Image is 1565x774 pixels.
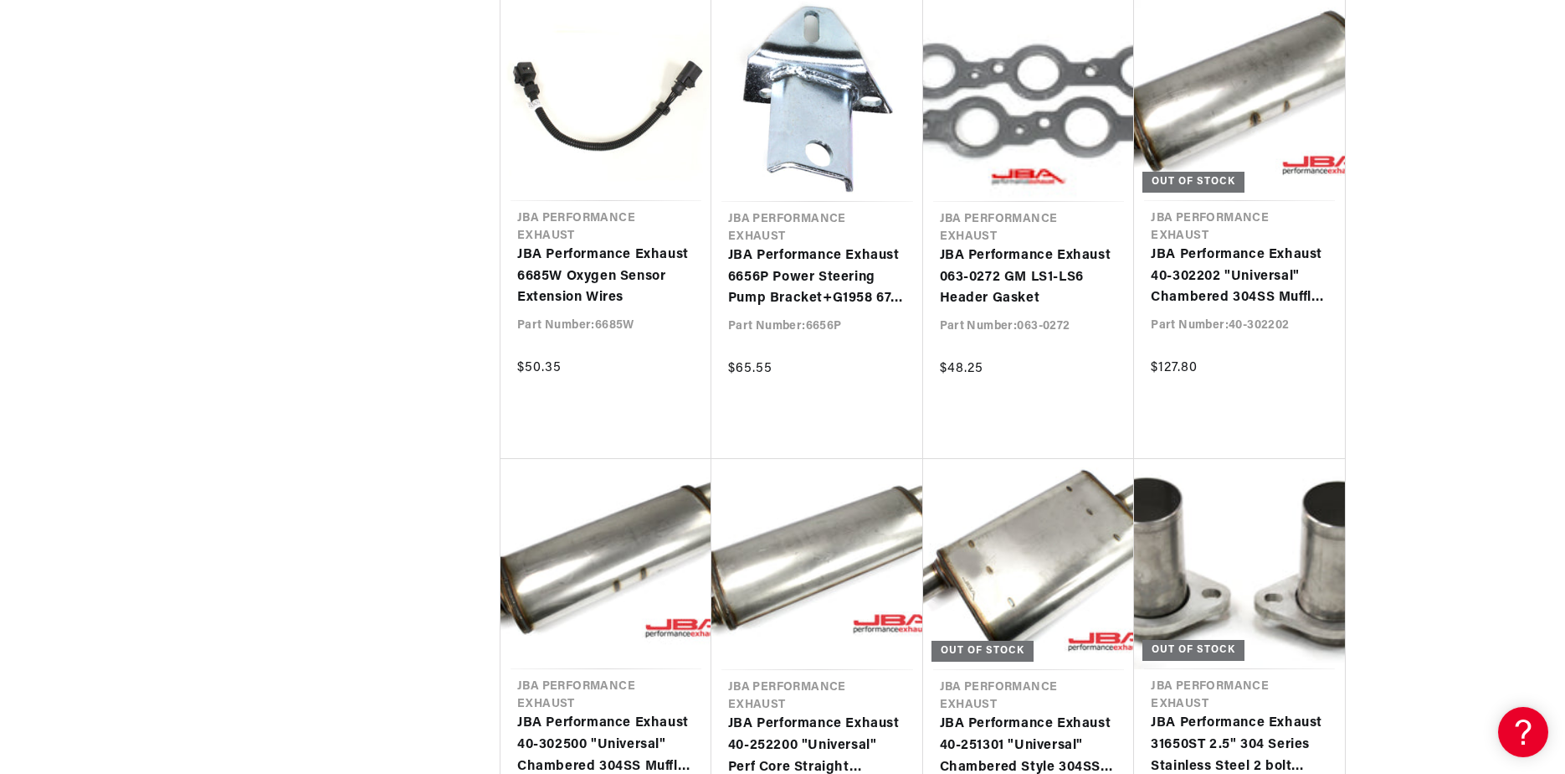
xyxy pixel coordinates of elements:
[940,245,1118,310] a: JBA Performance Exhaust 063-0272 GM LS1-LS6 Header Gasket
[517,245,695,309] a: JBA Performance Exhaust 6685W Oxygen Sensor Extension Wires
[1151,245,1328,309] a: JBA Performance Exhaust 40-302202 "Universal" Chambered 304SS Muffler 22"X8"X5" 3" Center/Center
[728,245,906,310] a: JBA Performance Exhaust 6656P Power Steering Pump Bracket+G1958 67-70 Mustang 390/427/428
